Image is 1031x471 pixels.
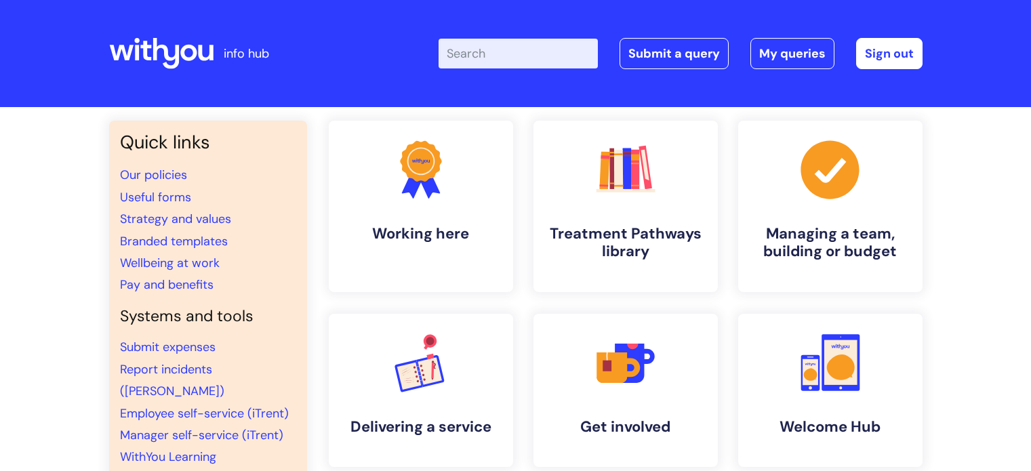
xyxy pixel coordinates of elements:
a: Delivering a service [329,314,513,467]
a: Get involved [533,314,718,467]
a: My queries [750,38,834,69]
h4: Systems and tools [120,307,296,326]
h4: Working here [340,225,502,243]
a: Employee self-service (iTrent) [120,405,289,422]
a: Submit a query [620,38,729,69]
a: Branded templates [120,233,228,249]
a: Report incidents ([PERSON_NAME]) [120,361,224,399]
a: Manager self-service (iTrent) [120,427,283,443]
div: | - [439,38,923,69]
a: Treatment Pathways library [533,121,718,292]
a: Our policies [120,167,187,183]
h4: Treatment Pathways library [544,225,707,261]
p: info hub [224,43,269,64]
a: Strategy and values [120,211,231,227]
a: Useful forms [120,189,191,205]
a: Managing a team, building or budget [738,121,923,292]
a: Welcome Hub [738,314,923,467]
h4: Get involved [544,418,707,436]
h4: Delivering a service [340,418,502,436]
a: WithYou Learning [120,449,216,465]
a: Submit expenses [120,339,216,355]
a: Working here [329,121,513,292]
h3: Quick links [120,131,296,153]
h4: Managing a team, building or budget [749,225,912,261]
h4: Welcome Hub [749,418,912,436]
input: Search [439,39,598,68]
a: Wellbeing at work [120,255,220,271]
a: Sign out [856,38,923,69]
a: Pay and benefits [120,277,214,293]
